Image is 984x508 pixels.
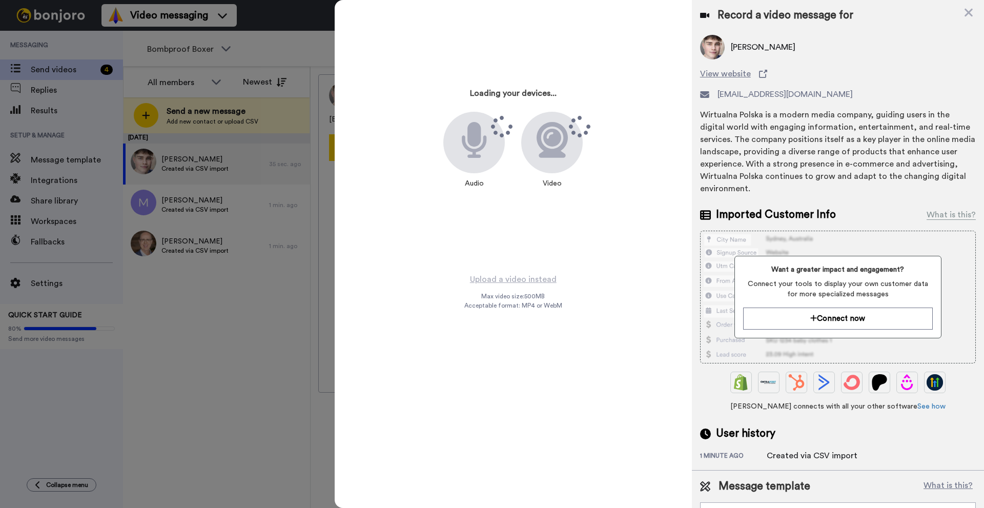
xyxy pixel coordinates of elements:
[538,173,567,194] div: Video
[743,308,932,330] button: Connect now
[460,173,489,194] div: Audio
[767,450,857,462] div: Created via CSV import
[788,374,805,391] img: Hubspot
[700,401,976,412] span: [PERSON_NAME] connects with all your other software
[700,68,976,80] a: View website
[917,403,946,410] a: See how
[927,209,976,221] div: What is this?
[733,374,749,391] img: Shopify
[700,109,976,195] div: Wirtualna Polska is a modern media company, guiding users in the digital world with engaging info...
[871,374,888,391] img: Patreon
[467,273,560,286] button: Upload a video instead
[464,301,562,310] span: Acceptable format: MP4 or WebM
[700,68,751,80] span: View website
[743,265,932,275] span: Want a greater impact and engagement?
[717,88,853,100] span: [EMAIL_ADDRESS][DOMAIN_NAME]
[716,426,775,441] span: User history
[716,207,836,222] span: Imported Customer Info
[899,374,915,391] img: Drip
[700,452,767,462] div: 1 minute ago
[481,292,545,300] span: Max video size: 500 MB
[816,374,832,391] img: ActiveCampaign
[470,89,557,98] h3: Loading your devices...
[844,374,860,391] img: ConvertKit
[927,374,943,391] img: GoHighLevel
[743,279,932,299] span: Connect your tools to display your own customer data for more specialized messages
[761,374,777,391] img: Ontraport
[719,479,810,494] span: Message template
[920,479,976,494] button: What is this?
